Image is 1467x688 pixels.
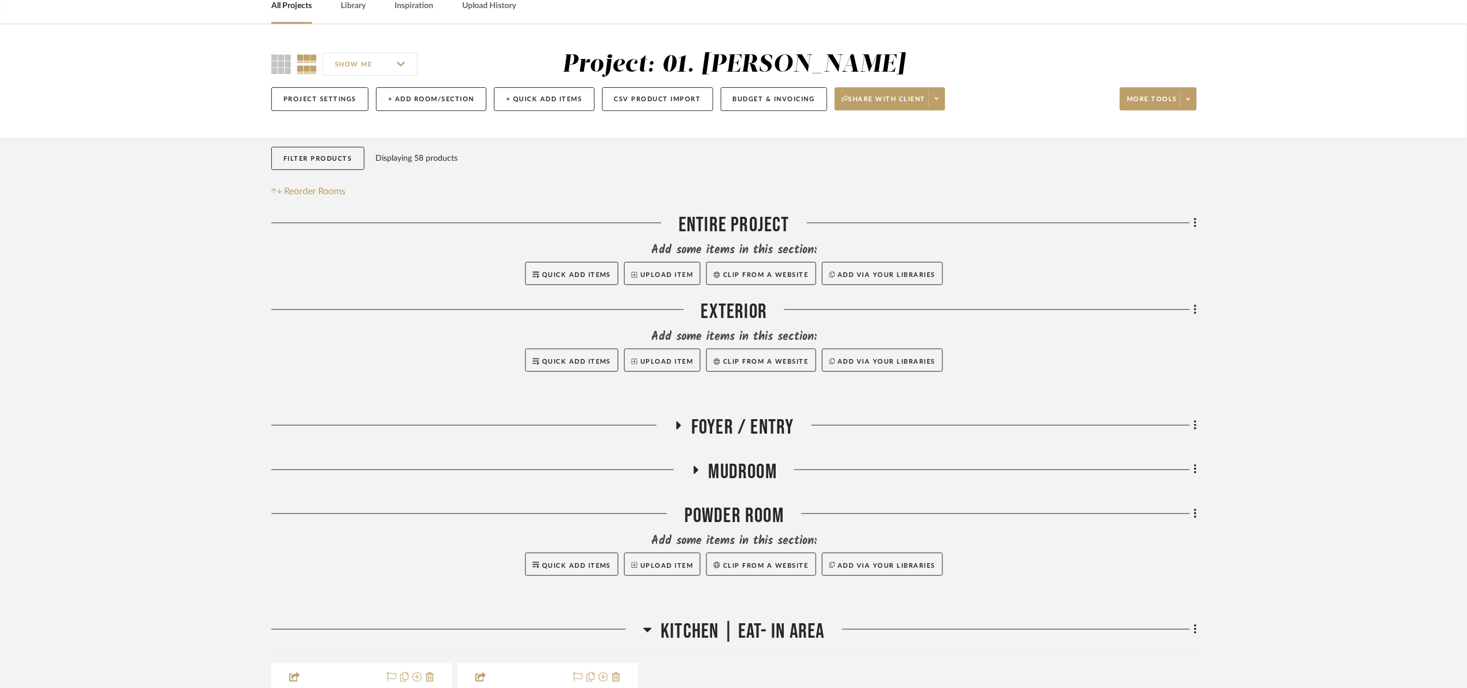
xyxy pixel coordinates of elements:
button: + Add Room/Section [376,87,486,111]
button: Add via your libraries [822,349,943,372]
button: Project Settings [271,87,368,111]
span: Kitchen | Eat- In Area [661,619,824,644]
button: Share with client [835,87,946,110]
span: Quick Add Items [542,563,611,569]
span: Foyer / Entry [691,415,794,440]
button: Quick Add Items [525,553,619,576]
button: Add via your libraries [822,262,943,285]
button: Filter Products [271,147,364,171]
button: Upload Item [624,553,701,576]
button: Quick Add Items [525,262,619,285]
span: Quick Add Items [542,358,611,365]
button: Quick Add Items [525,349,619,372]
span: Mudroom [709,460,777,484]
button: Clip from a website [706,349,816,372]
button: CSV Product Import [602,87,713,111]
div: Add some items in this section: [271,242,1197,258]
button: Add via your libraries [822,553,943,576]
button: Clip from a website [706,553,816,576]
button: Upload Item [624,349,701,372]
button: Clip from a website [706,262,816,285]
div: Project: 01. [PERSON_NAME] [562,53,905,77]
button: Upload Item [624,262,701,285]
div: Add some items in this section: [271,533,1197,549]
button: Reorder Rooms [271,184,346,198]
span: Reorder Rooms [285,184,346,198]
span: Share with client [842,95,926,112]
div: Displaying 58 products [376,147,458,170]
div: Add some items in this section: [271,329,1197,345]
button: Budget & Invoicing [721,87,827,111]
span: More tools [1127,95,1177,112]
span: Quick Add Items [542,272,611,278]
button: + Quick Add Items [494,87,595,111]
button: More tools [1120,87,1197,110]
